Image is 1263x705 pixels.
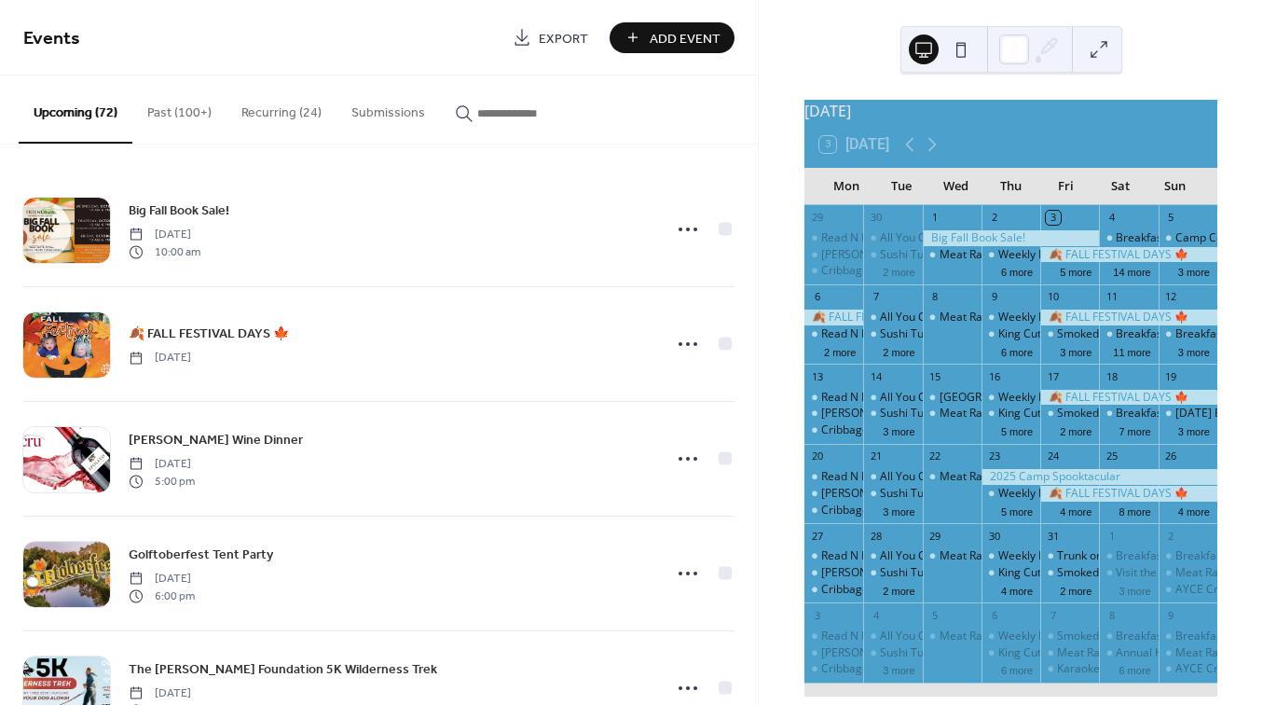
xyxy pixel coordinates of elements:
[928,168,983,205] div: Wed
[804,629,863,644] div: Read N Play Every Monday
[994,343,1040,359] button: 6 more
[810,449,824,463] div: 20
[132,76,227,142] button: Past (100+)
[1159,406,1217,422] div: Sunday Breakfast!
[821,247,1034,263] div: [PERSON_NAME] Mondays at Sunshine's!
[1057,326,1160,342] div: Smoked Rib Fridays!
[1116,548,1240,564] div: Breakfast at Sunshine’s!
[1052,263,1099,279] button: 5 more
[998,565,1153,581] div: King Cut Prime Rib at Freddy's
[994,661,1040,677] button: 6 more
[1057,629,1160,644] div: Smoked Rib Fridays!
[1099,645,1158,661] div: Annual Hunting Opener Shopping Block Party
[1105,608,1119,622] div: 8
[940,548,1128,564] div: Meat Raffle at [GEOGRAPHIC_DATA]
[821,629,954,644] div: Read N Play Every [DATE]
[982,548,1040,564] div: Weekly Family Story Time: Thursdays
[1171,503,1217,518] button: 4 more
[821,661,1105,677] div: Cribbage Doubles League at [PERSON_NAME] Brewery
[129,243,200,260] span: 10:00 am
[982,629,1040,644] div: Weekly Family Story Time: Thursdays
[1147,168,1202,205] div: Sun
[227,76,336,142] button: Recurring (24)
[1057,548,1164,564] div: Trunk or Treat Party!
[821,263,1105,279] div: Cribbage Doubles League at [PERSON_NAME] Brewery
[869,290,883,304] div: 7
[869,529,883,543] div: 28
[880,645,963,661] div: Sushi Tuesdays!
[982,486,1040,502] div: Weekly Family Story Time: Thursdays
[998,390,1190,406] div: Weekly Family Story Time: Thursdays
[1164,290,1178,304] div: 12
[940,629,1128,644] div: Meat Raffle at [GEOGRAPHIC_DATA]
[923,548,982,564] div: Meat Raffle at Lucky's Tavern
[1040,645,1099,661] div: Meat Raffle at Barajas
[810,369,824,383] div: 13
[863,390,922,406] div: All You Can Eat Tacos
[994,422,1040,438] button: 5 more
[1159,230,1217,246] div: Camp Community - Tailgate Takedown Edition Battle of the Bites
[863,310,922,325] div: All You Can Eat Tacos
[987,608,1001,622] div: 6
[129,350,191,366] span: [DATE]
[1175,565,1235,581] div: Meat Raffle
[804,263,863,279] div: Cribbage Doubles League at Jack Pine Brewery
[1164,529,1178,543] div: 2
[804,390,863,406] div: Read N Play Every Monday
[1105,369,1119,383] div: 18
[1057,565,1160,581] div: Smoked Rib Fridays!
[875,582,922,598] button: 2 more
[1159,629,1217,644] div: Breakfast at Sunshine’s!
[1164,449,1178,463] div: 26
[880,486,963,502] div: Sushi Tuesdays!
[987,529,1001,543] div: 30
[23,21,80,57] span: Events
[1099,629,1158,644] div: Breakfast at Sunshine’s!
[1052,503,1099,518] button: 4 more
[821,390,954,406] div: Read N Play Every [DATE]
[987,369,1001,383] div: 16
[129,546,273,565] span: Golftoberfest Tent Party
[129,325,289,344] span: 🍂 FALL FESTIVAL DAYS 🍁
[1111,582,1158,598] button: 3 more
[869,608,883,622] div: 4
[129,571,195,587] span: [DATE]
[1099,230,1158,246] div: Breakfast at Sunshine’s!
[129,429,303,450] a: [PERSON_NAME] Wine Dinner
[998,310,1190,325] div: Weekly Family Story Time: Thursdays
[1057,645,1245,661] div: Meat Raffle at [GEOGRAPHIC_DATA]
[821,422,1105,438] div: Cribbage Doubles League at [PERSON_NAME] Brewery
[1040,326,1099,342] div: Smoked Rib Fridays!
[1046,211,1060,225] div: 3
[129,456,195,473] span: [DATE]
[804,548,863,564] div: Read N Play Every Monday
[940,469,1128,485] div: Meat Raffle at [GEOGRAPHIC_DATA]
[998,326,1153,342] div: King Cut Prime Rib at Freddy's
[863,406,922,422] div: Sushi Tuesdays!
[880,469,992,485] div: All You Can Eat Tacos
[923,629,982,644] div: Meat Raffle at Lucky's Tavern
[1040,390,1217,406] div: 🍂 FALL FESTIVAL DAYS 🍁
[923,310,982,325] div: Meat Raffle at Lucky's Tavern
[1159,645,1217,661] div: Meat Raffle
[863,326,922,342] div: Sushi Tuesdays!
[923,247,982,263] div: Meat Raffle at Lucky's Tavern
[19,76,132,144] button: Upcoming (72)
[880,629,992,644] div: All You Can Eat Tacos
[804,645,863,661] div: Margarita Mondays at Sunshine's!
[1175,645,1235,661] div: Meat Raffle
[804,326,863,342] div: Read N Play Every Monday
[863,548,922,564] div: All You Can Eat Tacos
[994,503,1040,518] button: 5 more
[804,469,863,485] div: Read N Play Every Monday
[1105,211,1119,225] div: 4
[1040,486,1217,502] div: 🍂 FALL FESTIVAL DAYS 🍁
[1116,230,1240,246] div: Breakfast at Sunshine’s!
[880,565,963,581] div: Sushi Tuesdays!
[810,608,824,622] div: 3
[982,390,1040,406] div: Weekly Family Story Time: Thursdays
[863,629,922,644] div: All You Can Eat Tacos
[821,406,1034,422] div: [PERSON_NAME] Mondays at Sunshine's!
[982,406,1040,422] div: King Cut Prime Rib at Freddy's
[928,449,942,463] div: 22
